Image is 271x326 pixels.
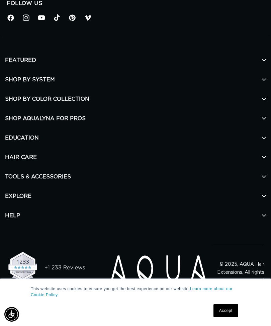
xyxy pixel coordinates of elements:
iframe: Chat Widget [238,294,271,326]
small: © 2025, AQUA Hair Extensions. All rights reserved [217,262,264,283]
div: Accessibility Menu [4,307,19,322]
h2: FEATURED [5,51,266,70]
img: Aqua Hair Extensions [7,250,105,285]
h2: HAIR CARE [5,148,266,167]
h2: EXPLORE [5,186,266,206]
h2: SHOP BY SYSTEM [5,70,266,89]
p: This website uses cookies to ensure you get the best experience on our website. [31,286,240,298]
img: Aqua Hair Extensions [110,255,207,294]
h2: TOOLS & ACCESSORIES [5,167,266,186]
h2: HELP [5,206,266,225]
a: Accept [213,304,238,317]
h2: SHOP AQUALYNA FOR PROS [5,109,266,128]
h2: SHOP BY COLOR COLLECTION [5,89,266,109]
h2: EDUCATION [5,128,266,148]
